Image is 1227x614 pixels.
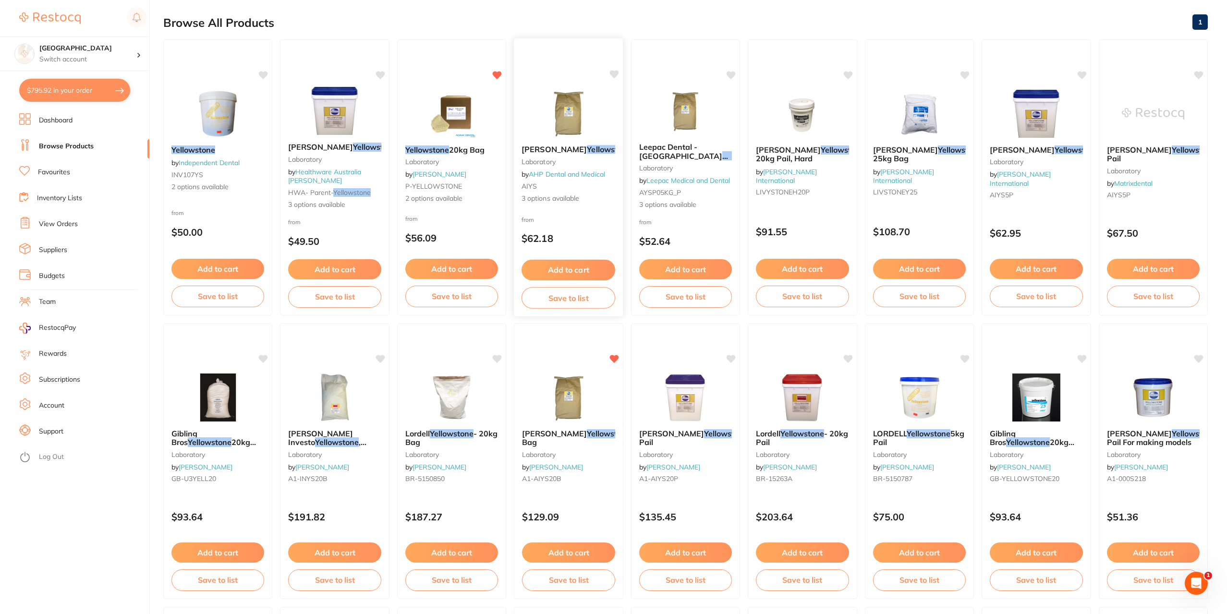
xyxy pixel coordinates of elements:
p: $203.64 [756,511,849,522]
img: AINSWORTH Yellowstone 5kg Pail For making models [1122,373,1184,421]
button: Save to list [873,569,966,590]
span: by [171,463,232,471]
em: Yellowstone [780,429,824,438]
small: laboratory [990,451,1082,458]
p: $129.09 [522,511,615,522]
span: 20kg Pail [990,437,1074,456]
button: Save to list [1107,286,1200,307]
p: $49.50 [288,236,381,247]
button: Add to cart [522,542,615,563]
b: Ainsworth Investo Yellowstone, 20kg Bag [288,429,381,447]
img: Lordell Yellowstone - 20kg Pail [771,373,834,421]
span: by [171,158,240,167]
span: [PERSON_NAME] [1107,145,1172,155]
button: Add to cart [990,542,1082,563]
span: 3 options available [522,194,615,204]
span: [PERSON_NAME] [756,145,821,155]
button: Add to cart [873,259,966,279]
button: Save to list [405,569,498,590]
h4: Katoomba Dental Centre [39,44,136,53]
b: AINSWORTH Yellowstone 5kg Pail For making models [1107,429,1200,447]
em: yellowstone [333,188,371,197]
span: by [990,463,1051,471]
b: Gibling Bros Yellowstone 20kg Pail [990,429,1082,447]
button: Add to cart [171,259,264,279]
small: laboratory [288,451,381,458]
a: View Orders [39,219,78,229]
small: laboratory [990,158,1082,166]
p: $93.64 [990,511,1082,522]
button: Add to cart [171,542,264,563]
img: Katoomba Dental Centre [15,44,34,63]
button: Add to cart [639,542,732,563]
em: Yellowstone [1055,145,1098,155]
a: Budgets [39,271,65,281]
span: [PERSON_NAME] [522,429,587,438]
a: Account [39,401,64,410]
em: Yellowstone [171,145,215,155]
button: Save to list [405,286,498,307]
span: [PERSON_NAME] [873,145,938,155]
span: from [639,218,652,226]
button: Save to list [639,569,732,590]
button: Add to cart [288,542,381,563]
span: A1-AIYS20P [639,474,678,483]
a: [PERSON_NAME] [295,463,349,471]
b: Ainsworth Yellowstone [522,145,615,154]
a: [PERSON_NAME] [179,463,232,471]
small: laboratory [522,158,615,166]
span: by [639,176,730,185]
button: Save to list [990,286,1082,307]
small: laboratory [639,164,732,172]
img: Yellowstone 20kg Bag [421,90,483,138]
p: $91.55 [756,226,849,237]
img: Ainsworth Yellowstone 5kg Pail [1122,90,1184,138]
img: Ainsworth Yellowstone [1005,90,1068,138]
img: Ainsworth Investo Yellowstone, 20kg Bag [304,373,366,421]
small: laboratory [405,451,498,458]
button: Save to list [873,286,966,307]
span: Leepac Dental - [GEOGRAPHIC_DATA] [639,142,728,160]
span: by [1107,463,1168,471]
span: , 25kg Bag [873,145,984,163]
span: AIYS5P [990,191,1013,199]
span: 3 options available [639,200,732,210]
span: LIVSTONEY25 [873,188,917,196]
img: Lordell Yellowstone - 20kg Bag [421,373,483,421]
span: by [756,463,817,471]
b: Livingstone Yellowstone, 20kg Pail, Hard [756,145,849,163]
b: Ainsworth Yellowstone 5kg Pail [1107,145,1200,163]
a: [PERSON_NAME] [529,463,583,471]
a: Favourites [38,168,70,177]
span: 2 options available [171,182,264,192]
a: Healthware Australia [PERSON_NAME] [288,168,361,185]
a: [PERSON_NAME] [413,463,466,471]
em: Yellowstone [430,429,474,438]
span: by [405,463,466,471]
p: $67.50 [1107,228,1200,239]
a: Independent Dental [179,158,240,167]
button: $795.92 in your order [19,79,130,102]
span: from [405,215,418,222]
button: Log Out [19,450,146,465]
span: [PERSON_NAME] [522,144,587,154]
button: Save to list [522,569,615,590]
span: by [1107,179,1153,188]
small: laboratory [405,158,498,166]
p: $187.27 [405,511,498,522]
em: Yellowstone [1006,437,1050,447]
button: Save to list [288,286,381,307]
button: Add to cart [1107,259,1200,279]
span: from [522,216,534,223]
img: AINSWORTH Yellowstone 20kg Bag [537,373,600,421]
span: 20kg Pail [639,429,766,447]
a: Browse Products [39,142,94,151]
span: 20kg Bag [171,437,256,456]
img: Gibling Bros Yellowstone 20kg Pail [1005,373,1068,421]
small: laboratory [756,451,849,458]
p: $108.70 [873,226,966,237]
span: GB-YELLOWSTONE20 [990,474,1059,483]
small: laboratory [522,451,615,458]
span: A1-AIYS20B [522,474,561,483]
button: Save to list [756,569,849,590]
